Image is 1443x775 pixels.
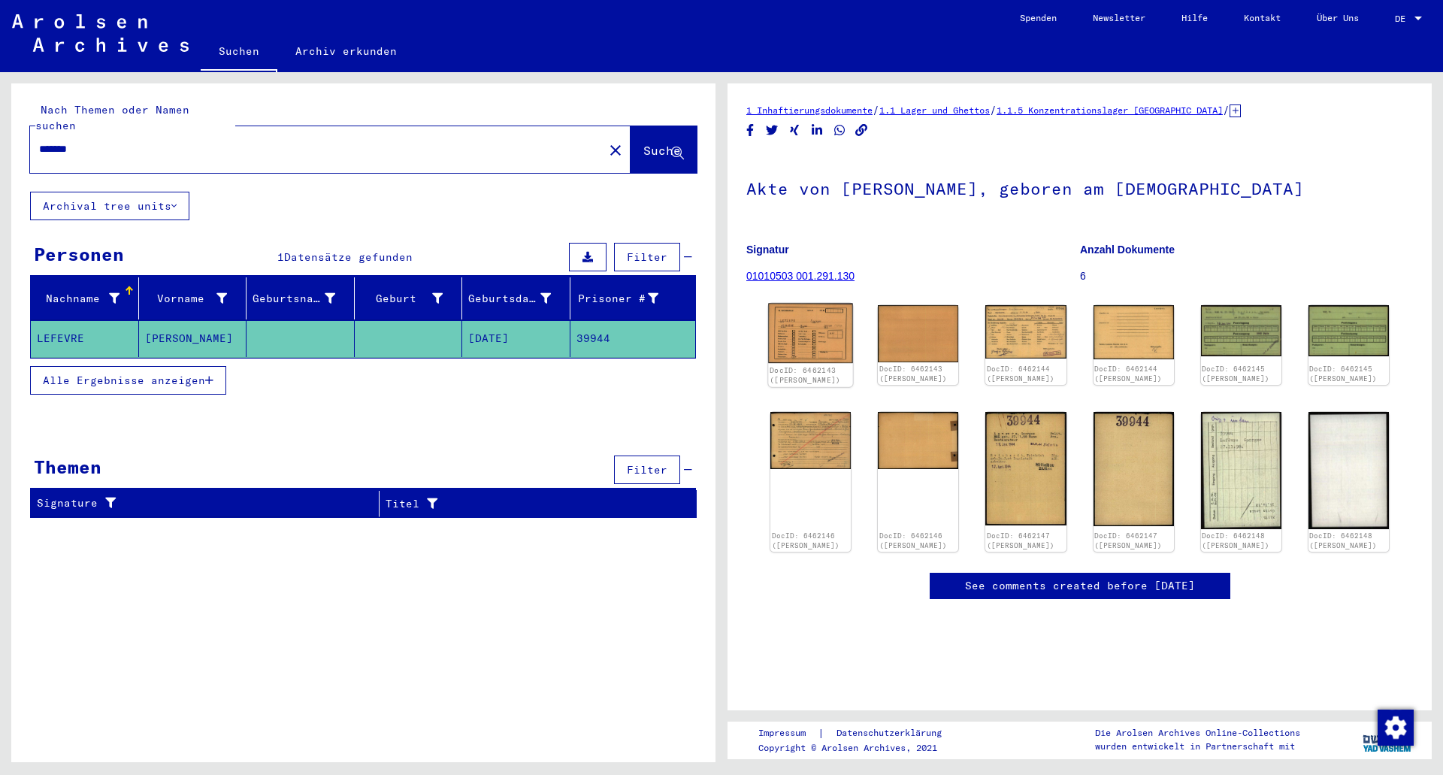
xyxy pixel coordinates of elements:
img: 002.jpg [878,305,958,362]
mat-header-cell: Prisoner # [570,277,696,319]
button: Share on Facebook [743,121,758,140]
button: Share on Twitter [764,121,780,140]
a: DocID: 6462143 ([PERSON_NAME]) [770,365,841,385]
mat-header-cell: Nachname [31,277,139,319]
b: Anzahl Dokumente [1080,244,1175,256]
span: Datensätze gefunden [284,250,413,264]
span: Suche [643,143,681,158]
button: Copy link [854,121,870,140]
div: Geburtsname [253,291,335,307]
button: Share on WhatsApp [832,121,848,140]
span: Filter [627,463,667,477]
a: DocID: 6462145 ([PERSON_NAME]) [1202,365,1269,383]
button: Clear [600,135,631,165]
button: Alle Ergebnisse anzeigen [30,366,226,395]
a: Impressum [758,725,818,741]
p: 6 [1080,268,1413,284]
a: Datenschutzerklärung [824,725,960,741]
img: Zustimmung ändern [1378,710,1414,746]
img: 001.jpg [985,305,1066,359]
button: Share on LinkedIn [809,121,825,140]
div: Vorname [145,286,247,310]
img: yv_logo.png [1360,721,1416,758]
a: Archiv erkunden [277,33,415,69]
div: | [758,725,960,741]
button: Archival tree units [30,192,189,220]
a: 1 Inhaftierungsdokumente [746,104,873,116]
a: DocID: 6462145 ([PERSON_NAME]) [1309,365,1377,383]
a: DocID: 6462148 ([PERSON_NAME]) [1202,531,1269,550]
p: Die Arolsen Archives Online-Collections [1095,726,1300,740]
img: 002.jpg [878,412,958,469]
div: Geburtsdatum [468,291,551,307]
div: Themen [34,453,101,480]
a: 1.1.5 Konzentrationslager [GEOGRAPHIC_DATA] [997,104,1223,116]
b: Signatur [746,244,789,256]
a: See comments created before [DATE] [965,578,1195,594]
mat-icon: close [607,141,625,159]
div: Prisoner # [576,291,659,307]
button: Share on Xing [787,121,803,140]
a: 1.1 Lager und Ghettos [879,104,990,116]
mat-cell: LEFEVRE [31,320,139,357]
span: 1 [277,250,284,264]
div: Nachname [37,286,138,310]
div: Geburt‏ [361,291,443,307]
span: / [990,103,997,117]
span: Alle Ergebnisse anzeigen [43,374,205,387]
p: wurden entwickelt in Partnerschaft mit [1095,740,1300,753]
div: Prisoner # [576,286,678,310]
span: Filter [627,250,667,264]
a: DocID: 6462146 ([PERSON_NAME]) [879,531,947,550]
img: 001.jpg [985,412,1066,525]
div: Signature [37,492,383,516]
a: DocID: 6462147 ([PERSON_NAME]) [987,531,1054,550]
img: 001.jpg [768,304,853,364]
mat-cell: [DATE] [462,320,570,357]
img: 002.jpg [1308,305,1389,356]
a: DocID: 6462146 ([PERSON_NAME]) [772,531,839,550]
a: DocID: 6462143 ([PERSON_NAME]) [879,365,947,383]
img: Arolsen_neg.svg [12,14,189,52]
img: 002.jpg [1094,305,1174,359]
div: Titel [386,492,682,516]
button: Suche [631,126,697,173]
mat-cell: [PERSON_NAME] [139,320,247,357]
button: Filter [614,456,680,484]
a: DocID: 6462147 ([PERSON_NAME]) [1094,531,1162,550]
span: / [873,103,879,117]
mat-header-cell: Geburt‏ [355,277,463,319]
img: 002.jpg [1308,412,1389,529]
span: / [1223,103,1230,117]
span: DE [1395,14,1411,24]
a: Suchen [201,33,277,72]
img: 001.jpg [1201,305,1281,356]
h1: Akte von [PERSON_NAME], geboren am [DEMOGRAPHIC_DATA] [746,154,1413,220]
a: DocID: 6462144 ([PERSON_NAME]) [987,365,1054,383]
div: Vorname [145,291,228,307]
mat-header-cell: Geburtsname [247,277,355,319]
img: 001.jpg [770,412,851,469]
div: Geburtsdatum [468,286,570,310]
mat-cell: 39944 [570,320,696,357]
div: Geburt‏ [361,286,462,310]
div: Signature [37,495,368,511]
a: DocID: 6462148 ([PERSON_NAME]) [1309,531,1377,550]
div: Personen [34,241,124,268]
div: Geburtsname [253,286,354,310]
mat-header-cell: Vorname [139,277,247,319]
a: 01010503 001.291.130 [746,270,855,282]
mat-header-cell: Geburtsdatum [462,277,570,319]
p: Copyright © Arolsen Archives, 2021 [758,741,960,755]
a: DocID: 6462144 ([PERSON_NAME]) [1094,365,1162,383]
img: 001.jpg [1201,412,1281,528]
mat-label: Nach Themen oder Namen suchen [35,103,189,132]
div: Nachname [37,291,119,307]
div: Titel [386,496,667,512]
img: 002.jpg [1094,412,1174,525]
button: Filter [614,243,680,271]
